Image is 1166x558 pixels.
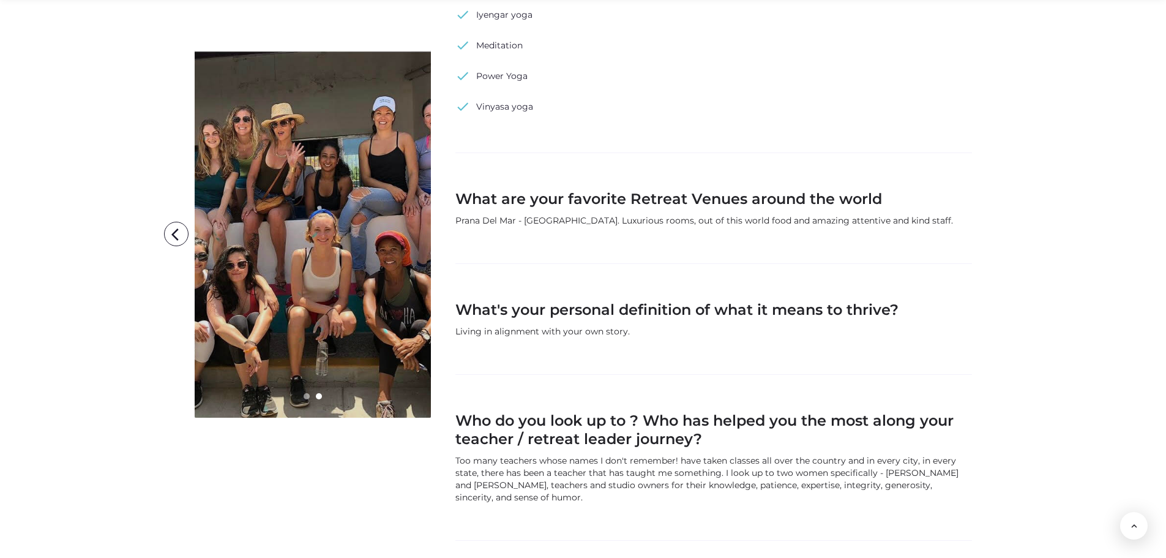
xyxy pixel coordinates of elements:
div: Too many teachers whose names I don't remember! have taken classes all over the country and in ev... [455,454,972,503]
a: check Power Yoga [455,67,528,85]
span: check [455,97,470,116]
h3: What are your favorite Retreat Venues around the world [455,190,972,208]
i: arrow_back_ios [166,222,191,247]
div: Prana Del Mar - [GEOGRAPHIC_DATA]. Luxurious rooms, out of this world food and amazing attentive ... [455,214,972,227]
a: check Iyengar yoga [455,6,533,24]
div: Living in alignment with your own story. [455,325,972,337]
h3: What's your personal definition of what it means to thrive? [455,301,972,319]
a: check Vinyasa yoga [455,97,533,116]
h3: Who do you look up to ? Who has helped you the most along your teacher / retreat leader journey? [455,412,972,448]
a: check Meditation [455,36,523,55]
span: check [455,36,470,55]
span: check [455,6,470,24]
span: check [455,67,470,85]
